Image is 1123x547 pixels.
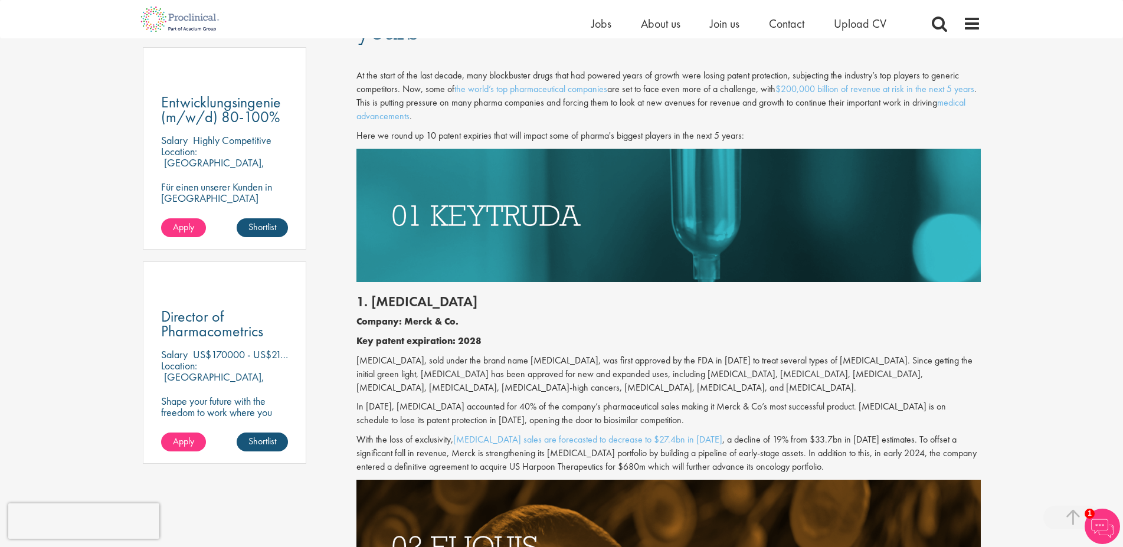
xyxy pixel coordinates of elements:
p: Highly Competitive [193,133,271,147]
img: Chatbot [1085,509,1120,544]
a: Apply [161,218,206,237]
span: Salary [161,133,188,147]
a: Shortlist [237,433,288,451]
a: $200,000 billion of revenue at risk in the next 5 years [775,83,974,95]
a: Entwicklungsingenie (m/w/d) 80-100% [161,95,289,125]
p: [GEOGRAPHIC_DATA], [GEOGRAPHIC_DATA] [161,370,264,395]
a: [MEDICAL_DATA] sales are forecasted to decrease to $27.4bn in [DATE] [453,433,722,446]
p: US$170000 - US$214900 per annum [193,348,349,361]
b: Company: Merck & Co. [356,315,459,327]
p: Here we round up 10 patent expiries that will impact some of pharma's biggest players in the next... [356,129,981,143]
a: Apply [161,433,206,451]
a: the world’s top pharmaceutical companies [454,83,607,95]
h2: 1. [MEDICAL_DATA] [356,294,981,309]
a: Shortlist [237,218,288,237]
p: Für einen unserer Kunden in [GEOGRAPHIC_DATA] suchen wir ab sofort einen Entwicklungsingenieur Ku... [161,181,289,260]
a: Upload CV [834,16,886,31]
p: [GEOGRAPHIC_DATA], [GEOGRAPHIC_DATA] [161,156,264,181]
span: Apply [173,221,194,233]
a: medical advancements [356,96,965,122]
a: Director of Pharmacometrics [161,309,289,339]
p: In [DATE], [MEDICAL_DATA] accounted for 40% of the company’s pharmaceutical sales making it Merck... [356,400,981,427]
iframe: reCAPTCHA [8,503,159,539]
span: Apply [173,435,194,447]
span: Location: [161,145,197,158]
a: Contact [769,16,804,31]
span: At the start of the last decade, many blockbuster drugs that had powered years of growth were los... [356,69,977,122]
a: Jobs [591,16,611,31]
span: Director of Pharmacometrics [161,306,263,341]
p: Shape your future with the freedom to work where you thrive! Join our client with this Director p... [161,395,289,451]
p: [MEDICAL_DATA], sold under the brand name [MEDICAL_DATA], was first approved by the FDA in [DATE]... [356,354,981,395]
span: Location: [161,359,197,372]
span: Entwicklungsingenie (m/w/d) 80-100% [161,92,281,127]
b: Key patent expiration: 2028 [356,335,482,347]
span: Salary [161,348,188,361]
p: With the loss of exclusivity, , a decline of 19% from $33.7bn in [DATE] estimates. To offset a si... [356,433,981,474]
span: 1 [1085,509,1095,519]
a: Join us [710,16,739,31]
a: About us [641,16,680,31]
